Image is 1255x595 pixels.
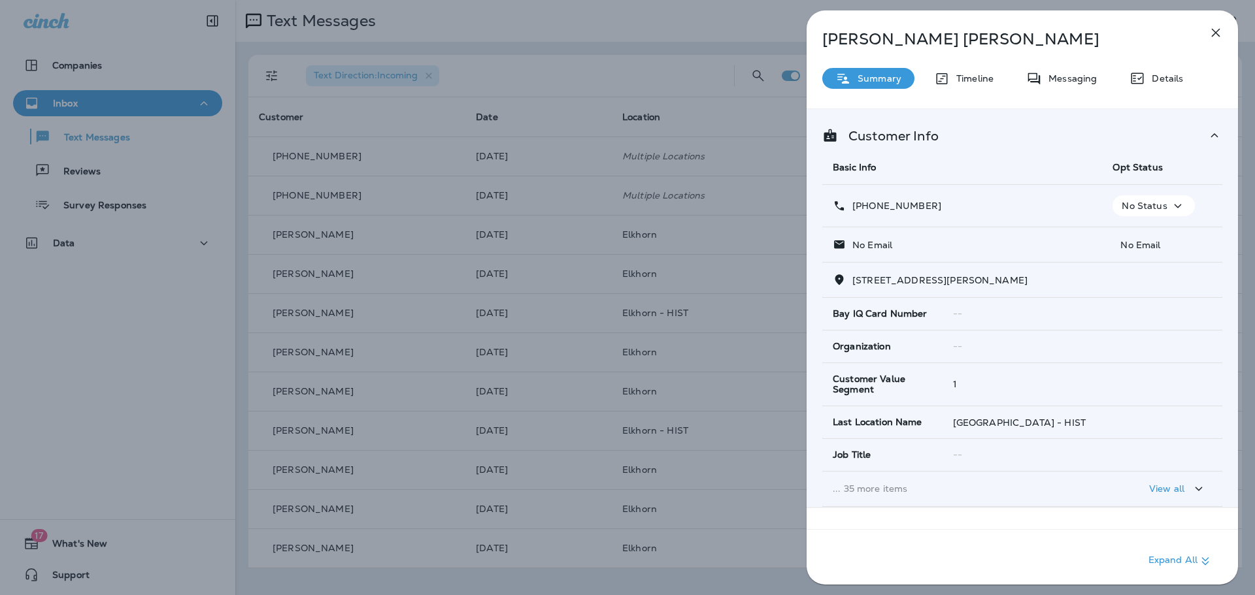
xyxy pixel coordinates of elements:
[833,374,932,396] span: Customer Value Segment
[822,30,1179,48] p: [PERSON_NAME] [PERSON_NAME]
[1144,477,1212,501] button: View all
[1145,73,1183,84] p: Details
[833,449,871,460] span: Job Title
[1143,549,1218,573] button: Expand All
[833,341,891,352] span: Organization
[953,417,1086,428] span: [GEOGRAPHIC_DATA] - HIST
[1042,73,1097,84] p: Messaging
[953,449,962,460] span: --
[1122,201,1167,211] p: No Status
[846,201,941,211] p: [PHONE_NUMBER]
[833,483,1092,494] p: ... 35 more items
[833,161,876,173] span: Basic Info
[838,131,939,141] p: Customer Info
[950,73,994,84] p: Timeline
[953,378,957,390] span: 1
[1113,240,1212,250] p: No Email
[846,240,892,250] p: No Email
[953,308,962,319] span: --
[851,73,901,84] p: Summary
[852,274,1028,286] span: [STREET_ADDRESS][PERSON_NAME]
[1149,483,1184,494] p: View all
[833,417,922,428] span: Last Location Name
[833,308,928,319] span: Bay IQ Card Number
[953,340,962,352] span: --
[1148,553,1213,569] p: Expand All
[1113,195,1194,216] button: No Status
[1113,161,1162,173] span: Opt Status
